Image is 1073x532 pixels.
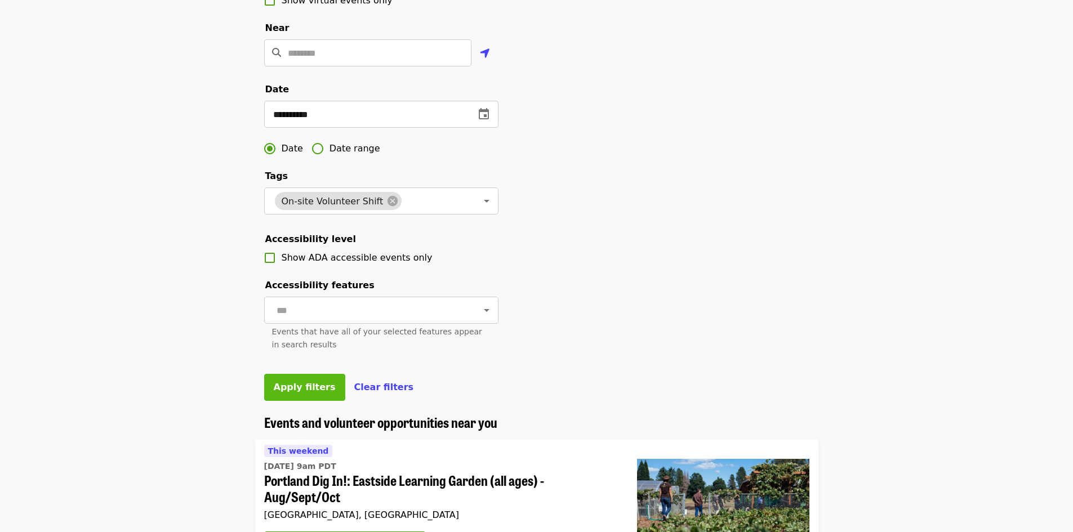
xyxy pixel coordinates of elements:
[265,280,375,290] span: Accessibility features
[265,234,356,244] span: Accessibility level
[265,84,290,95] span: Date
[480,47,490,60] i: location-arrow icon
[354,381,414,394] button: Clear filters
[264,461,336,472] time: [DATE] 9am PDT
[265,171,288,181] span: Tags
[274,382,336,392] span: Apply filters
[354,382,414,392] span: Clear filters
[264,509,619,520] div: [GEOGRAPHIC_DATA], [GEOGRAPHIC_DATA]
[264,374,345,401] button: Apply filters
[264,472,619,505] span: Portland Dig In!: Eastside Learning Garden (all ages) - Aug/Sept/Oct
[288,39,471,66] input: Location
[471,41,498,68] button: Use my location
[275,196,390,207] span: On-site Volunteer Shift
[470,101,497,128] button: change date
[272,327,482,349] span: Events that have all of your selected features appear in search results
[264,412,497,432] span: Events and volunteer opportunities near you
[479,193,495,209] button: Open
[268,446,329,455] span: This weekend
[479,302,495,318] button: Open
[330,142,380,155] span: Date range
[275,192,402,210] div: On-site Volunteer Shift
[282,142,303,155] span: Date
[265,23,290,33] span: Near
[272,47,281,58] i: search icon
[282,252,433,263] span: Show ADA accessible events only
